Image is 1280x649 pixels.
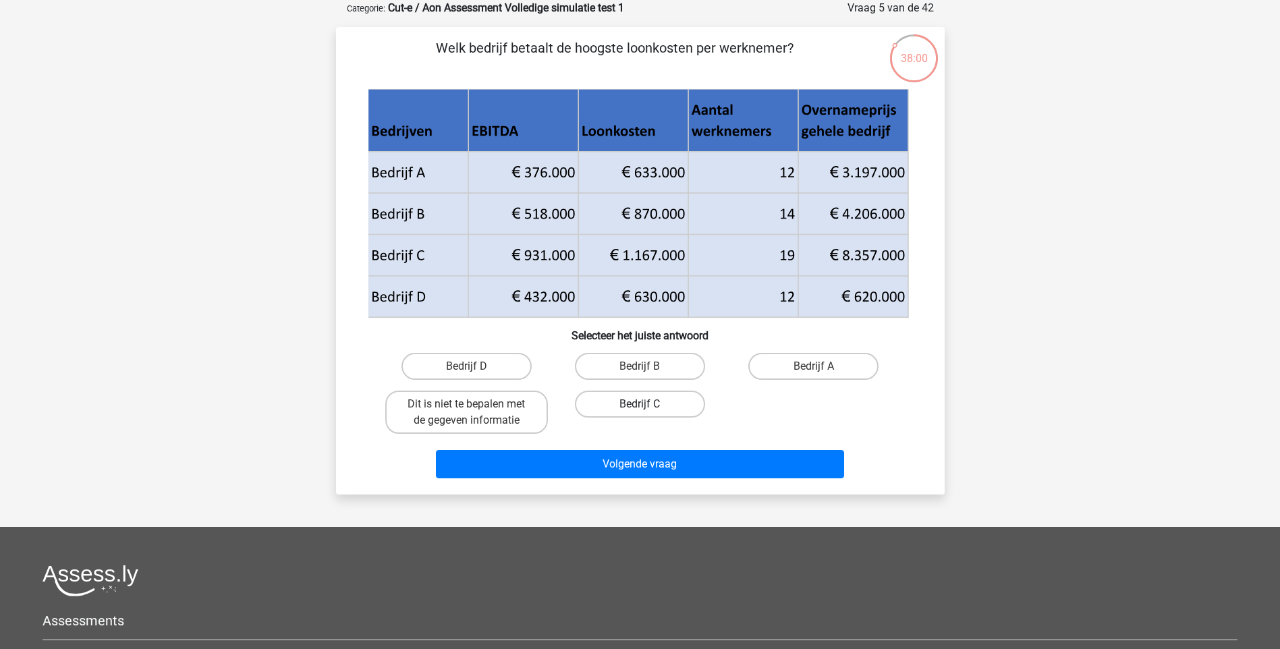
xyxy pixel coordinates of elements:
[358,38,872,78] p: Welk bedrijf betaalt de hoogste loonkosten per werknemer?
[385,391,548,434] label: Dit is niet te bepalen met de gegeven informatie
[43,613,1237,629] h5: Assessments
[575,353,705,380] label: Bedrijf B
[436,450,844,478] button: Volgende vraag
[889,33,939,67] div: 38:00
[748,353,879,380] label: Bedrijf A
[401,353,532,380] label: Bedrijf D
[43,565,138,596] img: Assessly logo
[388,1,624,14] strong: Cut-e / Aon Assessment Volledige simulatie test 1
[347,3,385,13] small: Categorie:
[575,391,705,418] label: Bedrijf C
[358,318,923,342] h6: Selecteer het juiste antwoord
